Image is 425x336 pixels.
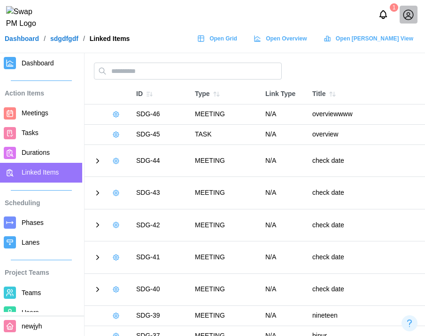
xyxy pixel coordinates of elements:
td: N/A [261,177,308,209]
div: Link Type [265,89,303,99]
td: MEETING [190,209,261,241]
div: 1 [390,3,398,12]
a: Open [PERSON_NAME] View [319,32,420,46]
td: SDG-41 [131,241,190,273]
td: N/A [261,305,308,326]
td: check date [308,177,425,209]
td: MEETING [190,241,261,273]
a: Dashboard [5,35,39,42]
td: MEETING [190,177,261,209]
td: N/A [261,273,308,305]
td: N/A [261,241,308,273]
td: MEETING [190,305,261,326]
span: Lanes [22,239,39,246]
button: Notifications [375,7,391,23]
td: overview [308,125,425,145]
td: check date [308,273,425,305]
td: MEETING [190,104,261,125]
td: N/A [261,209,308,241]
span: Tasks [22,129,39,136]
td: SDG-40 [131,273,190,305]
td: MEETING [190,273,261,305]
a: Open Overview [249,32,314,46]
a: Open Grid [193,32,244,46]
td: check date [308,209,425,241]
td: SDG-44 [131,145,190,177]
td: SDG-46 [131,104,190,125]
span: Open Grid [209,32,237,45]
td: MEETING [190,145,261,177]
td: overviewwww [308,104,425,125]
div: ID [136,88,185,101]
span: Linked Items [22,168,59,176]
span: Users [22,309,39,316]
div: Title [312,88,420,101]
div: / [83,35,85,42]
td: SDG-42 [131,209,190,241]
td: TASK [190,125,261,145]
img: Swap PM Logo [6,6,44,30]
a: sdgdfgdf [50,35,78,42]
span: Teams [22,289,41,296]
td: N/A [261,125,308,145]
td: N/A [261,104,308,125]
td: check date [308,241,425,273]
span: Phases [22,219,44,226]
span: Dashboard [22,59,54,67]
span: Meetings [22,109,48,117]
div: Type [195,88,256,101]
span: Open Overview [266,32,307,45]
span: newjyh [22,322,42,330]
td: check date [308,145,425,177]
td: N/A [261,145,308,177]
td: SDG-43 [131,177,190,209]
span: Open [PERSON_NAME] View [336,32,413,45]
span: Durations [22,149,50,156]
td: SDG-45 [131,125,190,145]
div: / [44,35,46,42]
td: nineteen [308,305,425,326]
td: SDG-39 [131,305,190,326]
div: Linked Items [90,35,130,42]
